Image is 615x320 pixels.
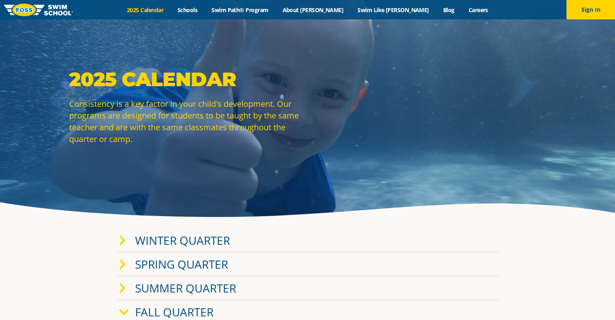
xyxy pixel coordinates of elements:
[69,98,304,145] p: Consistency is a key factor in your child's development. Our programs are designed for students t...
[205,6,275,14] a: Swim Path® Program
[171,6,205,14] a: Schools
[4,4,73,16] img: FOSS Swim School Logo
[275,6,351,14] a: About [PERSON_NAME]
[135,256,228,272] a: Spring Quarter
[436,6,461,14] a: Blog
[120,6,171,14] a: 2025 Calendar
[461,6,495,14] a: Careers
[69,68,236,91] strong: 2025 Calendar
[135,280,236,296] a: Summer Quarter
[135,304,213,320] a: Fall Quarter
[135,233,230,248] a: Winter Quarter
[351,6,436,14] a: Swim Like [PERSON_NAME]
